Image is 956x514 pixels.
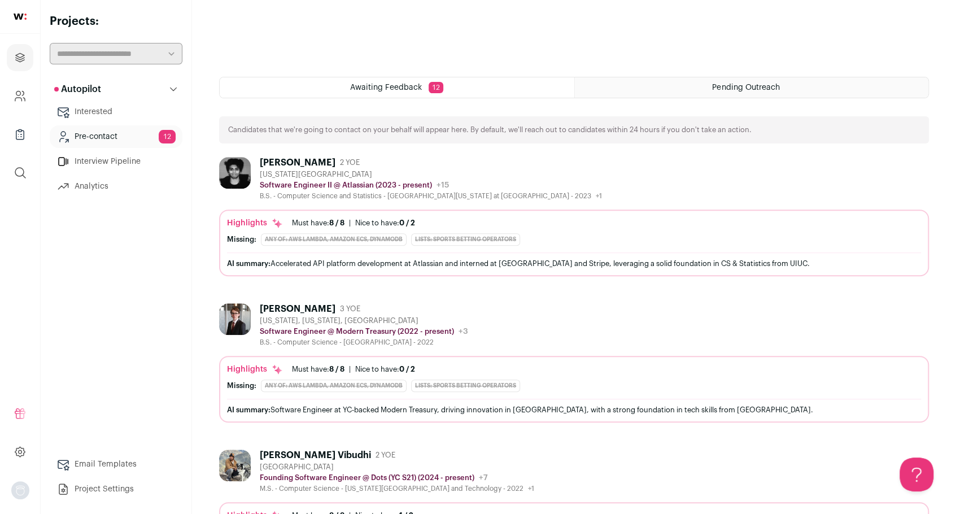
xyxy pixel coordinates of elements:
[219,450,251,481] img: 2e416b43859b615eeb04eb3928c7d05373b75f21f014a7bb6f607d3a3b77b0b9
[292,365,415,374] ul: |
[260,450,371,461] div: [PERSON_NAME] Vibudhi
[7,44,33,71] a: Projects
[329,365,344,373] span: 8 / 8
[596,193,602,199] span: +1
[260,157,335,168] div: [PERSON_NAME]
[411,380,520,392] div: Lists: Sports betting operators
[528,485,534,492] span: +1
[219,157,929,276] a: [PERSON_NAME] 2 YOE [US_STATE][GEOGRAPHIC_DATA] Software Engineer II @ Atlassian (2023 - present)...
[227,217,283,229] div: Highlights
[436,181,449,189] span: +15
[260,191,602,201] div: B.S. - Computer Science and Statistics - [GEOGRAPHIC_DATA][US_STATE] at [GEOGRAPHIC_DATA] - 2023
[429,82,443,93] span: 12
[50,101,182,123] a: Interested
[260,484,534,493] div: M.S. - Computer Science - [US_STATE][GEOGRAPHIC_DATA] and Technology - 2022
[50,175,182,198] a: Analytics
[11,481,29,499] button: Open dropdown
[227,404,921,416] div: Software Engineer at YC-backed Modern Treasury, driving innovation in [GEOGRAPHIC_DATA], with a s...
[227,406,270,413] span: AI summary:
[712,84,779,92] span: Pending Outreach
[260,327,454,336] p: Software Engineer @ Modern Treasury (2022 - present)
[11,481,29,499] img: nopic.png
[260,316,468,325] div: [US_STATE], [US_STATE], [GEOGRAPHIC_DATA]
[399,219,415,226] span: 0 / 2
[227,381,256,390] div: Missing:
[219,116,929,143] div: Candidates that we're going to contact on your behalf will appear here. By default, we'll reach o...
[54,82,101,96] p: Autopilot
[14,14,27,20] img: wellfound-shorthand-0d5821cbd27db2630d0214b213865d53afaa358527fdda9d0ea32b1df1b89c2c.svg
[159,130,176,143] span: 12
[292,219,415,228] ul: |
[260,303,335,315] div: [PERSON_NAME]
[219,303,929,422] a: [PERSON_NAME] 3 YOE [US_STATE], [US_STATE], [GEOGRAPHIC_DATA] Software Engineer @ Modern Treasury...
[260,473,474,482] p: Founding Software Engineer @ Dots (YC S21) (2024 - present)
[350,84,422,92] span: Awaiting Feedback
[900,458,933,491] iframe: Help Scout Beacon - Open
[292,365,344,374] div: Must have:
[459,328,468,336] span: +3
[355,219,415,228] div: Nice to have:
[50,125,182,148] a: Pre-contact12
[227,260,270,267] span: AI summary:
[261,233,407,246] div: Any of: AWS Lambda, Amazon ECS, DynamoDB
[340,158,360,167] span: 2 YOE
[50,478,182,500] a: Project Settings
[479,474,488,482] span: +7
[329,219,344,226] span: 8 / 8
[292,219,344,228] div: Must have:
[340,304,360,313] span: 3 YOE
[219,303,251,335] img: 701486c8a54d6515a2017549a7f4d4b10ed8bf45b55d7b6e22dd5b33ac19c8be
[260,181,432,190] p: Software Engineer II @ Atlassian (2023 - present)
[260,463,534,472] div: [GEOGRAPHIC_DATA]
[7,82,33,110] a: Company and ATS Settings
[50,14,182,29] h2: Projects:
[50,78,182,101] button: Autopilot
[376,451,395,460] span: 2 YOE
[260,338,468,347] div: B.S. - Computer Science - [GEOGRAPHIC_DATA] - 2022
[355,365,415,374] div: Nice to have:
[50,453,182,476] a: Email Templates
[50,150,182,173] a: Interview Pipeline
[227,258,921,269] div: Accelerated API platform development at Atlassian and interned at [GEOGRAPHIC_DATA] and Stripe, l...
[575,77,929,98] a: Pending Outreach
[7,121,33,148] a: Company Lists
[261,380,407,392] div: Any of: AWS Lambda, Amazon ECS, DynamoDB
[411,233,520,246] div: Lists: Sports betting operators
[227,235,256,244] div: Missing:
[399,365,415,373] span: 0 / 2
[227,364,283,375] div: Highlights
[219,157,251,189] img: b9cd87091e44980feb2313b1ea32f1fa735a290a2f9815719695278d2517ad19
[260,170,602,179] div: [US_STATE][GEOGRAPHIC_DATA]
